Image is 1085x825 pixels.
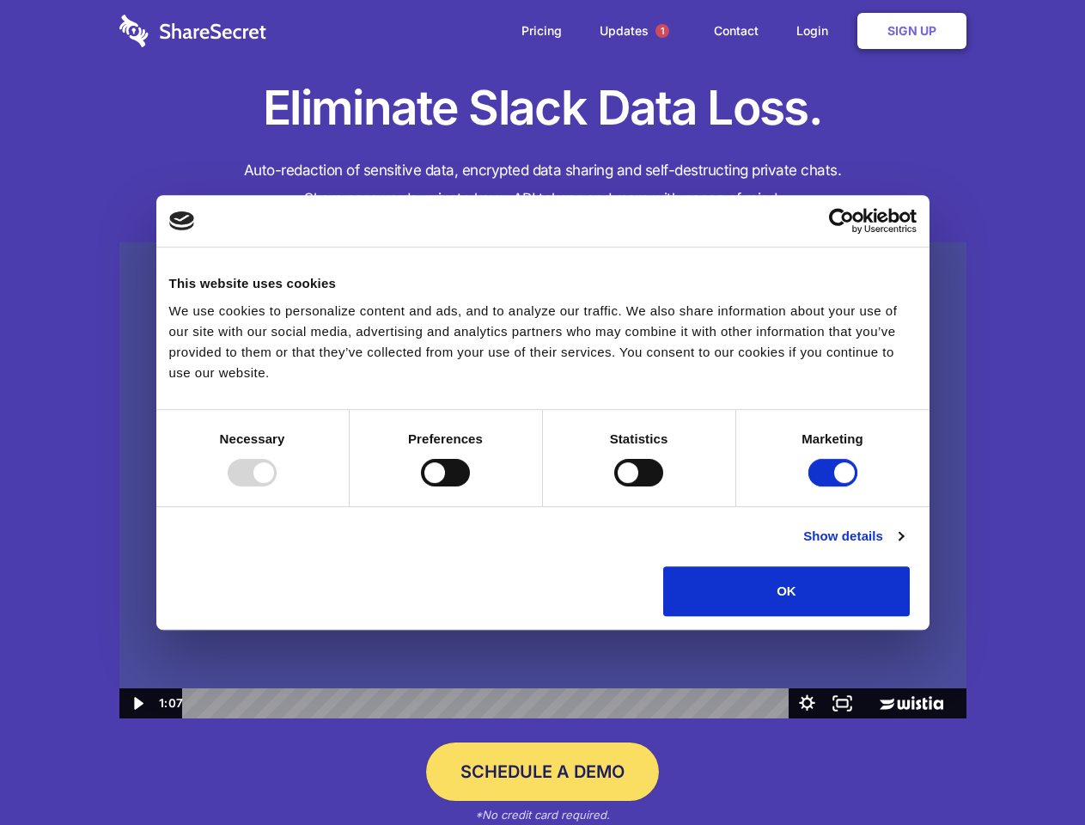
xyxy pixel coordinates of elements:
[779,4,854,58] a: Login
[426,742,659,801] a: Schedule a Demo
[610,431,668,446] strong: Statistics
[169,273,917,294] div: This website uses cookies
[789,688,825,718] button: Show settings menu
[803,526,903,547] a: Show details
[119,688,155,718] button: Play Video
[475,808,610,822] em: *No credit card required.
[655,24,669,38] span: 1
[169,301,917,383] div: We use cookies to personalize content and ads, and to analyze our traffic. We also share informat...
[697,4,776,58] a: Contact
[802,431,863,446] strong: Marketing
[119,242,966,719] img: Sharesecret
[663,566,910,616] button: OK
[119,15,266,47] img: logo-wordmark-white-trans-d4663122ce5f474addd5e946df7df03e33cb6a1c49d2221995e7729f52c070b2.svg
[220,431,285,446] strong: Necessary
[119,77,966,139] h1: Eliminate Slack Data Loss.
[860,688,966,718] a: Wistia Logo -- Learn More
[119,156,966,213] h4: Auto-redaction of sensitive data, encrypted data sharing and self-destructing private chats. Shar...
[999,739,1064,804] iframe: Drift Widget Chat Controller
[504,4,579,58] a: Pricing
[857,13,966,49] a: Sign Up
[825,688,860,718] button: Fullscreen
[196,688,781,718] div: Playbar
[408,431,483,446] strong: Preferences
[169,211,195,230] img: logo
[766,208,917,234] a: Usercentrics Cookiebot - opens in a new window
